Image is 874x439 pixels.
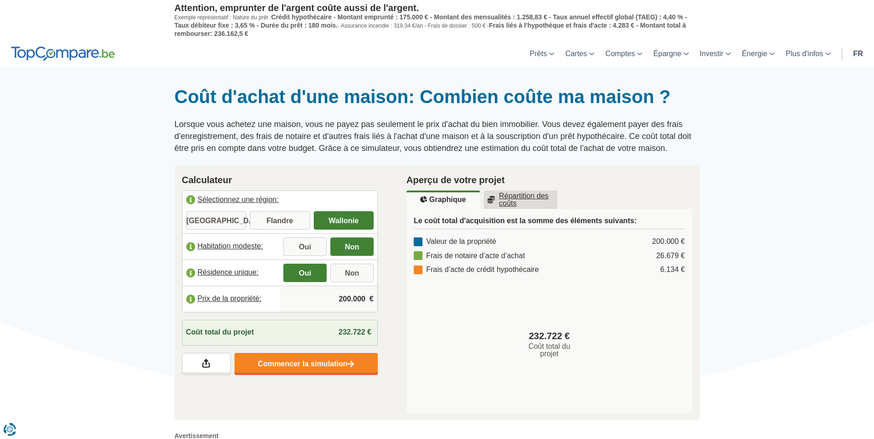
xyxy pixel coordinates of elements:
img: TopCompare [11,46,115,61]
p: Attention, emprunter de l'argent coûte aussi de l'argent. [175,2,700,13]
label: Sélectionnez une région: [182,191,378,211]
a: Partagez vos résultats [182,353,231,375]
a: Plus d'infos [780,40,836,67]
label: Non [330,237,374,256]
label: Oui [283,264,327,282]
a: Épargne [648,40,694,67]
u: Graphique [420,196,466,203]
span: Coût total du projet [186,327,254,338]
span: 232.722 € [339,328,371,336]
h1: Coût d'achat d'une maison: Combien coûte ma maison ? [175,86,700,108]
h2: Aperçu de votre projet [406,173,692,187]
a: Prêts [524,40,560,67]
div: 26.679 € [656,251,685,261]
label: Non [330,264,374,282]
p: Exemple représentatif : Nature du prêt : - Assurance incendie : 319.34 €/an - Frais de dossier : ... [175,13,700,38]
span: Crédit hypothécaire - Montant emprunté : 175.000 € - Montant des mensualités : 1.258,83 € - Taux ... [175,13,687,29]
div: 200.000 € [652,237,685,247]
a: Énergie [736,40,780,67]
a: Investir [694,40,737,67]
span: Frais liés à l'hypothèque et frais d'acte : 4.283 € - Montant total à rembourser: 236.162,5 € [175,22,686,37]
span: Coût total du projet [519,343,579,358]
a: Cartes [560,40,600,67]
label: [GEOGRAPHIC_DATA] [186,211,246,230]
div: Frais d’acte de crédit hypothécaire [414,265,539,275]
label: Oui [283,237,327,256]
h3: Le coût total d'acquisition est la somme des éléments suivants: [414,216,685,229]
img: Commencer la simulation [347,360,354,368]
label: Flandre [250,211,310,230]
label: Wallonie [314,211,374,230]
div: 6.134 € [660,265,685,275]
p: Lorsque vous achetez une maison, vous ne payez pas seulement le prix d'achat du bien immobilier. ... [175,119,700,154]
label: Résidence unique: [182,263,280,283]
label: Prix de la propriété: [182,289,280,309]
input: | [283,287,374,312]
span: 232.722 € [529,329,570,343]
h2: Calculateur [182,173,378,187]
a: fr [848,40,868,67]
div: Valeur de la propriété [414,237,496,247]
a: Commencer la simulation [235,353,378,375]
div: Frais de notaire d’acte d’achat [414,251,525,261]
label: Habitation modeste: [182,237,280,257]
span: € [370,294,374,305]
u: Répartition des coûts [487,192,554,207]
a: Comptes [600,40,648,67]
